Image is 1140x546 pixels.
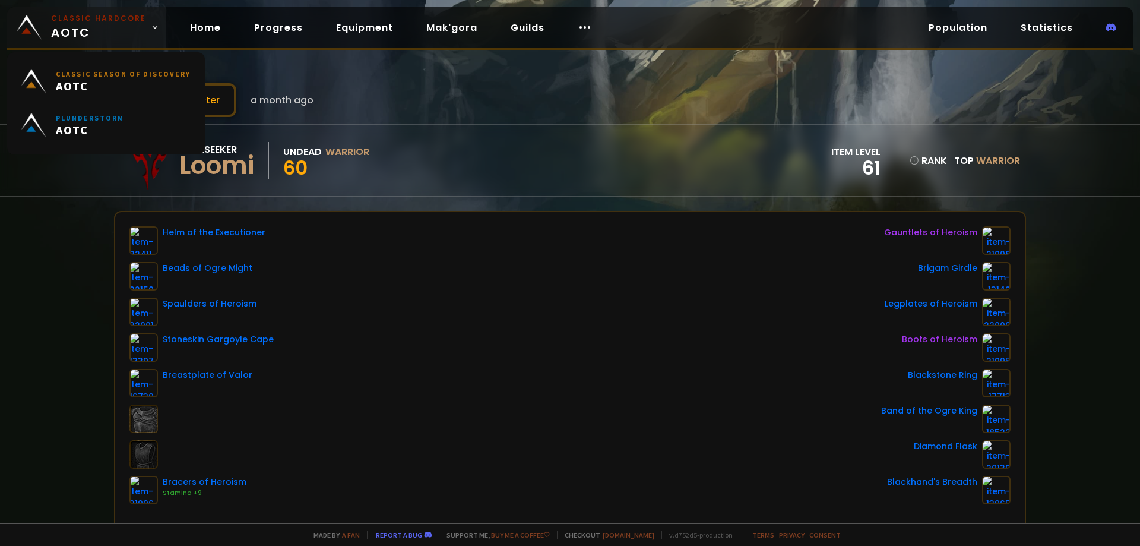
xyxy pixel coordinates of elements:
[56,78,191,93] span: AOTC
[163,226,265,239] div: Helm of the Executioner
[163,488,246,498] div: Stamina +9
[129,333,158,362] img: item-13397
[14,103,198,147] a: PlunderstormAOTC
[1011,15,1082,40] a: Statistics
[914,440,977,453] div: Diamond Flask
[982,298,1011,326] img: item-22000
[51,13,146,24] small: Classic Hardcore
[245,15,312,40] a: Progress
[283,154,308,181] span: 60
[491,531,550,539] a: Buy me a coffee
[51,13,146,42] span: AOTC
[831,144,881,159] div: item level
[129,476,158,504] img: item-21996
[163,476,246,488] div: Bracers of Heroism
[603,531,654,539] a: [DOMAIN_NAME]
[918,262,977,274] div: Brigam Girdle
[752,531,774,539] a: Terms
[7,7,166,48] a: Classic HardcoreAOTC
[56,70,191,78] small: Classic Season of Discovery
[982,405,1011,433] img: item-18522
[283,144,322,159] div: Undead
[180,15,230,40] a: Home
[954,153,1020,168] div: Top
[661,531,733,539] span: v. d752d5 - production
[129,226,158,255] img: item-22411
[56,113,124,122] small: Plunderstorm
[884,226,977,239] div: Gauntlets of Heroism
[809,531,841,539] a: Consent
[327,15,403,40] a: Equipment
[417,15,487,40] a: Mak'gora
[982,369,1011,397] img: item-17713
[919,15,997,40] a: Population
[342,531,360,539] a: a fan
[163,369,252,381] div: Breastplate of Valor
[982,440,1011,469] img: item-20130
[910,153,947,168] div: rank
[881,405,977,417] div: Band of the Ogre King
[306,531,360,539] span: Made by
[251,93,313,108] span: a month ago
[501,15,554,40] a: Guilds
[129,262,158,291] img: item-22150
[982,333,1011,362] img: item-21995
[163,298,256,310] div: Spaulders of Heroism
[831,159,881,177] div: 61
[163,262,252,274] div: Beads of Ogre Might
[982,476,1011,504] img: item-13965
[325,144,369,159] div: Warrior
[129,298,158,326] img: item-22001
[982,262,1011,291] img: item-13142
[14,59,198,103] a: Classic Season of DiscoveryAOTC
[902,333,977,346] div: Boots of Heroism
[439,531,550,539] span: Support me,
[885,298,977,310] div: Legplates of Heroism
[779,531,805,539] a: Privacy
[56,122,124,137] span: AOTC
[908,369,977,381] div: Blackstone Ring
[179,142,254,157] div: Soulseeker
[129,369,158,397] img: item-16730
[976,154,1020,168] span: Warrior
[982,226,1011,255] img: item-21998
[163,333,274,346] div: Stoneskin Gargoyle Cape
[887,476,977,488] div: Blackhand's Breadth
[376,531,422,539] a: Report a bug
[179,157,254,175] div: Loomi
[557,531,654,539] span: Checkout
